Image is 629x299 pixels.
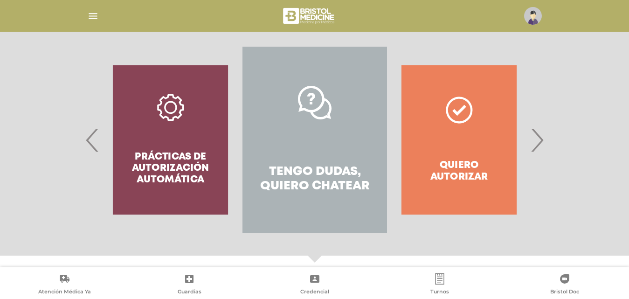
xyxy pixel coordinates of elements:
[242,47,387,233] a: Tengo dudas, quiero chatear
[524,7,542,25] img: profile-placeholder.svg
[282,5,337,27] img: bristol-medicine-blanco.png
[2,273,127,297] a: Atención Médica Ya
[252,273,377,297] a: Credencial
[178,288,201,297] span: Guardias
[430,288,449,297] span: Turnos
[528,115,546,165] span: Next
[300,288,329,297] span: Credencial
[83,115,102,165] span: Previous
[550,288,579,297] span: Bristol Doc
[377,273,502,297] a: Turnos
[259,165,370,194] h4: Tengo dudas, quiero chatear
[87,10,99,22] img: Cober_menu-lines-white.svg
[502,273,627,297] a: Bristol Doc
[127,273,252,297] a: Guardias
[38,288,91,297] span: Atención Médica Ya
